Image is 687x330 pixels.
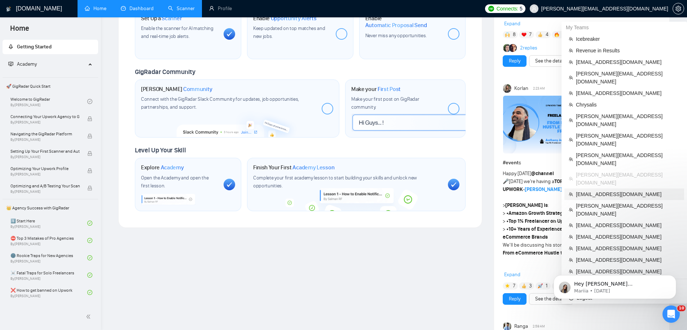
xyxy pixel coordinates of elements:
span: By [PERSON_NAME] [10,172,80,177]
span: 8 [513,31,516,38]
span: check-circle [87,99,92,104]
span: @channel [531,170,554,177]
span: team [569,103,573,107]
button: Reply [503,55,527,67]
span: First Post [378,86,401,93]
h1: Explore [141,164,184,171]
a: searchScanner [168,5,195,12]
span: [EMAIL_ADDRESS][DOMAIN_NAME] [576,190,680,198]
span: Keep updated on top matches and new jobs. [253,25,325,39]
h1: Make your [351,86,401,93]
span: [PERSON_NAME][EMAIL_ADDRESS][DOMAIN_NAME] [576,70,680,86]
strong: Freelancer Success Guide: From eCommerce Hustle to Financial Freedom [503,242,627,256]
span: 3 [529,282,532,290]
span: rocket [8,44,13,49]
img: 🙌 [505,32,510,37]
span: double-left [86,313,93,320]
span: lock [87,151,92,156]
h1: Enable [365,15,442,29]
a: 🌚 Rookie Traps for New AgenciesBy[PERSON_NAME] [10,250,87,266]
span: By [PERSON_NAME] [10,190,80,194]
img: Alex B [503,44,511,52]
span: Expand [504,272,520,278]
span: Getting Started [17,44,52,50]
img: slackcommunity-bg.png [176,108,299,137]
span: check-circle [87,221,92,226]
h1: Set Up a [141,15,182,22]
img: 🌟 [505,283,510,288]
span: [PERSON_NAME][EMAIL_ADDRESS][DOMAIN_NAME] [576,132,680,148]
span: team [569,177,573,181]
span: lock [87,116,92,121]
span: team [569,223,573,227]
span: Automatic Proposal Send [365,22,427,29]
span: [EMAIL_ADDRESS][DOMAIN_NAME] [576,256,680,264]
a: [PERSON_NAME] [525,186,562,192]
h1: # events [503,159,661,167]
strong: 10+ Years of Experience Launching & Scaling eCommerce Brands [503,226,610,240]
iframe: Intercom live chat [662,305,680,323]
button: Reply [503,293,527,305]
span: fund-projection-screen [8,61,13,66]
span: Expand [504,21,520,27]
img: 🚀 [538,283,543,288]
span: [EMAIL_ADDRESS][DOMAIN_NAME] [576,233,680,241]
span: By [PERSON_NAME] [10,138,80,142]
span: GigRadar Community [135,68,195,76]
h1: [PERSON_NAME] [141,86,212,93]
span: lock [87,134,92,139]
span: team [569,157,573,161]
span: check-circle [87,238,92,243]
iframe: Intercom notifications message [543,260,687,311]
span: 7 [529,31,532,38]
span: Complete your first academy lesson to start building your skills and unlock new opportunities. [253,175,417,189]
h1: Enable [253,15,317,22]
span: team [569,192,573,196]
span: team [569,235,573,239]
button: See the details [529,293,573,305]
span: check-circle [87,290,92,295]
img: 👍 [521,283,527,288]
span: 2:23 AM [533,85,545,92]
span: Optimizing and A/B Testing Your Scanner for Better Results [10,182,80,190]
h1: Finish Your First [253,164,334,171]
img: F09GJU1U88M-Anthony%20James.png [503,96,590,153]
span: Academy [8,61,37,67]
a: homeHome [85,5,106,12]
a: Reply [509,57,520,65]
span: [PERSON_NAME][EMAIL_ADDRESS][DOMAIN_NAME] [576,112,680,128]
span: 4 [546,31,549,38]
a: 2replies [520,44,537,52]
a: See the details [535,295,567,303]
a: dashboardDashboard [121,5,154,12]
span: team [569,118,573,122]
span: lock [87,168,92,173]
span: [EMAIL_ADDRESS][DOMAIN_NAME] [576,221,680,229]
span: team [569,60,573,64]
span: team [569,246,573,251]
button: setting [673,3,684,14]
img: ❤️ [521,32,527,37]
span: Chrysalis [576,101,680,109]
span: Home [4,23,35,38]
span: user [532,6,537,11]
span: Academy [17,61,37,67]
span: Scanner [162,15,182,22]
img: 👍 [538,32,543,37]
span: Connects: [497,5,518,13]
span: Opportunity Alerts [271,15,317,22]
span: team [569,37,573,41]
span: check-circle [87,273,92,278]
span: team [569,258,573,262]
span: By [PERSON_NAME] [10,120,80,125]
span: 7 [513,282,515,290]
a: 1️⃣ Start HereBy[PERSON_NAME] [10,215,87,231]
span: Never miss any opportunities. [365,32,427,39]
span: team [569,138,573,142]
a: Reply [509,295,520,303]
strong: TOP 1% FREELANCER on UPWORK [503,178,608,192]
span: By [PERSON_NAME] [10,155,80,159]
